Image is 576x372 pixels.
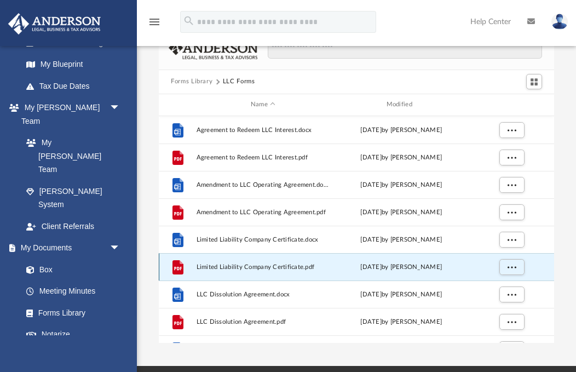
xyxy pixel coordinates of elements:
[15,324,131,346] a: Notarize
[197,209,330,216] span: Amendment to LLC Operating Agreement.pdf
[8,97,131,132] a: My [PERSON_NAME] Teamarrow_drop_down
[164,100,191,110] div: id
[473,100,549,110] div: id
[499,122,525,138] button: More options
[499,176,525,193] button: More options
[197,291,330,298] span: LLC Dissolution Agreement.docx
[15,54,131,76] a: My Blueprint
[148,21,161,28] a: menu
[148,15,161,28] i: menu
[223,77,255,87] button: LLC Forms
[334,100,468,110] div: Modified
[335,289,468,299] div: [DATE] by [PERSON_NAME]
[15,180,131,215] a: [PERSON_NAME] System
[335,207,468,217] div: [DATE] by [PERSON_NAME]
[526,74,543,89] button: Switch to Grid View
[15,259,126,281] a: Box
[335,234,468,244] div: [DATE] by [PERSON_NAME]
[8,237,131,259] a: My Documentsarrow_drop_down
[335,180,468,190] div: [DATE] by [PERSON_NAME]
[197,154,330,161] span: Agreement to Redeem LLC Interest.pdf
[499,259,525,275] button: More options
[499,204,525,220] button: More options
[197,127,330,134] span: Agreement to Redeem LLC Interest.docx
[15,75,137,97] a: Tax Due Dates
[110,97,131,119] span: arrow_drop_down
[551,14,568,30] img: User Pic
[335,152,468,162] div: [DATE] by [PERSON_NAME]
[335,125,468,135] div: [DATE] by [PERSON_NAME]
[268,38,542,59] input: Search files and folders
[499,231,525,248] button: More options
[5,13,104,35] img: Anderson Advisors Platinum Portal
[183,15,195,27] i: search
[15,302,126,324] a: Forms Library
[197,318,330,325] span: LLC Dissolution Agreement.pdf
[171,77,212,87] button: Forms Library
[197,181,330,188] span: Amendment to LLC Operating Agreement.docx
[15,215,131,237] a: Client Referrals
[15,132,126,181] a: My [PERSON_NAME] Team
[159,116,554,344] div: grid
[335,317,468,327] div: [DATE] by [PERSON_NAME]
[197,236,330,243] span: Limited Liability Company Certificate.docx
[196,100,330,110] div: Name
[499,313,525,330] button: More options
[499,149,525,165] button: More options
[499,286,525,302] button: More options
[15,281,131,302] a: Meeting Minutes
[110,237,131,260] span: arrow_drop_down
[197,264,330,271] span: Limited Liability Company Certificate.pdf
[335,262,468,272] div: [DATE] by [PERSON_NAME]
